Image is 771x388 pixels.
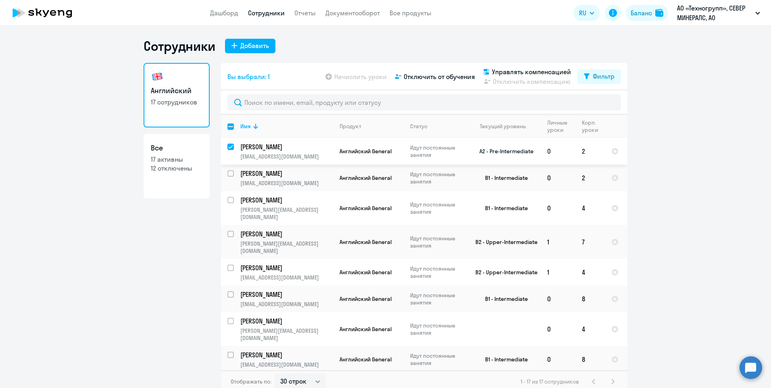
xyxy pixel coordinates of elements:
div: Текущий уровень [472,123,540,130]
p: [PERSON_NAME] [240,317,331,325]
p: Идут постоянные занятия [410,292,465,306]
div: Текущий уровень [480,123,526,130]
p: [EMAIL_ADDRESS][DOMAIN_NAME] [240,361,333,368]
td: B2 - Upper-Intermediate [466,225,541,259]
a: [PERSON_NAME] [240,169,333,178]
div: Фильтр [593,71,615,81]
span: Вы выбрали: 1 [227,72,270,81]
p: [EMAIL_ADDRESS][DOMAIN_NAME] [240,153,333,160]
img: balance [655,9,663,17]
td: 8 [575,346,605,373]
div: Баланс [631,8,652,18]
td: 0 [541,312,575,346]
p: Идут постоянные занятия [410,201,465,215]
p: [PERSON_NAME] [240,290,331,299]
a: [PERSON_NAME] [240,229,333,238]
div: Личные уроки [547,119,570,134]
span: Управлять компенсацией [492,67,571,77]
p: 17 сотрудников [151,98,202,106]
td: B2 - Upper-Intermediate [466,259,541,286]
img: english [151,70,164,83]
p: [PERSON_NAME] [240,263,331,272]
div: Продукт [340,123,403,130]
div: Добавить [240,41,269,50]
div: Продукт [340,123,361,130]
span: Английский General [340,148,392,155]
a: [PERSON_NAME] [240,263,333,272]
div: Корп. уроки [582,119,599,134]
td: A2 - Pre-Intermediate [466,138,541,165]
p: [PERSON_NAME][EMAIL_ADDRESS][DOMAIN_NAME] [240,206,333,221]
div: Статус [410,123,427,130]
span: Английский General [340,204,392,212]
td: 0 [541,191,575,225]
span: Английский General [340,356,392,363]
a: Все продукты [390,9,431,17]
button: RU [573,5,600,21]
p: [EMAIL_ADDRESS][DOMAIN_NAME] [240,300,333,308]
p: [PERSON_NAME] [240,196,331,204]
p: Идут постоянные занятия [410,171,465,185]
div: Личные уроки [547,119,575,134]
a: [PERSON_NAME] [240,142,333,151]
p: [EMAIL_ADDRESS][DOMAIN_NAME] [240,179,333,187]
span: 1 - 17 из 17 сотрудников [521,378,579,385]
td: 1 [541,259,575,286]
a: Отчеты [294,9,316,17]
td: 8 [575,286,605,312]
p: Идут постоянные занятия [410,144,465,159]
p: [PERSON_NAME] [240,350,331,359]
td: 0 [541,346,575,373]
a: Сотрудники [248,9,285,17]
p: [EMAIL_ADDRESS][DOMAIN_NAME] [240,274,333,281]
p: АО «Техногрупп», СЕВЕР МИНЕРАЛС, АО [677,3,752,23]
td: 0 [541,165,575,191]
td: 1 [541,225,575,259]
a: Все17 активны12 отключены [144,134,210,198]
td: 4 [575,191,605,225]
p: 17 активны [151,155,202,164]
button: Фильтр [577,69,621,84]
td: 0 [541,286,575,312]
a: [PERSON_NAME] [240,317,333,325]
p: 12 отключены [151,164,202,173]
a: [PERSON_NAME] [240,290,333,299]
input: Поиск по имени, email, продукту или статусу [227,94,621,111]
td: B1 - Intermediate [466,191,541,225]
td: B1 - Intermediate [466,346,541,373]
span: Английский General [340,269,392,276]
div: Имя [240,123,251,130]
p: Идут постоянные занятия [410,265,465,280]
span: Английский General [340,325,392,333]
p: [PERSON_NAME][EMAIL_ADDRESS][DOMAIN_NAME] [240,327,333,342]
td: 4 [575,259,605,286]
p: [PERSON_NAME] [240,169,331,178]
p: [PERSON_NAME][EMAIL_ADDRESS][DOMAIN_NAME] [240,240,333,254]
td: 2 [575,165,605,191]
td: 7 [575,225,605,259]
td: 4 [575,312,605,346]
p: [PERSON_NAME] [240,142,331,151]
p: Идут постоянные занятия [410,322,465,336]
span: Английский General [340,295,392,302]
p: Идут постоянные занятия [410,352,465,367]
td: 0 [541,138,575,165]
a: [PERSON_NAME] [240,350,333,359]
td: 2 [575,138,605,165]
a: Документооборот [325,9,380,17]
a: [PERSON_NAME] [240,196,333,204]
div: Статус [410,123,465,130]
span: Английский General [340,238,392,246]
h1: Сотрудники [144,38,215,54]
td: B1 - Intermediate [466,286,541,312]
button: Добавить [225,39,275,53]
button: АО «Техногрупп», СЕВЕР МИНЕРАЛС, АО [673,3,764,23]
h3: Английский [151,86,202,96]
span: RU [579,8,586,18]
td: B1 - Intermediate [466,165,541,191]
p: Идут постоянные занятия [410,235,465,249]
p: [PERSON_NAME] [240,229,331,238]
a: Дашборд [210,9,238,17]
div: Имя [240,123,333,130]
a: Английский17 сотрудников [144,63,210,127]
